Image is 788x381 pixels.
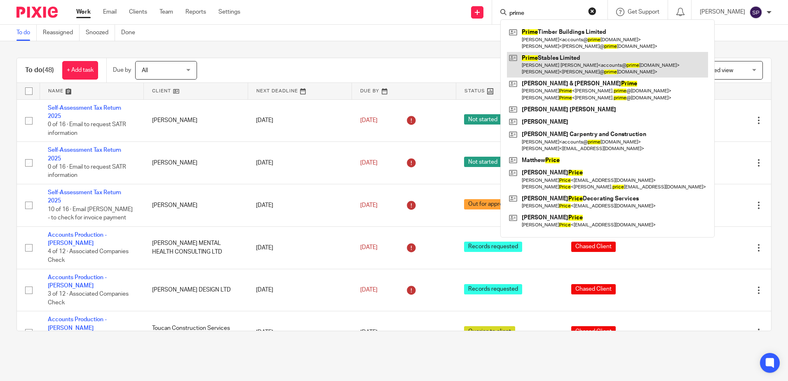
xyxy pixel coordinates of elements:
[144,99,248,142] td: [PERSON_NAME]
[360,287,378,293] span: [DATE]
[248,226,352,269] td: [DATE]
[144,184,248,227] td: [PERSON_NAME]
[360,160,378,166] span: [DATE]
[248,184,352,227] td: [DATE]
[16,25,37,41] a: To do
[48,147,121,161] a: Self-Assessment Tax Return 2025
[464,326,515,336] span: Queries to client
[16,7,58,18] img: Pixie
[360,245,378,251] span: [DATE]
[48,105,121,119] a: Self-Assessment Tax Return 2025
[144,269,248,311] td: [PERSON_NAME] DESIGN LTD
[464,114,502,125] span: Not started
[48,317,107,331] a: Accounts Production - [PERSON_NAME]
[185,8,206,16] a: Reports
[113,66,131,74] p: Due by
[48,207,133,221] span: 10 of 16 · Email [PERSON_NAME] - to check for invoice payment
[43,25,80,41] a: Reassigned
[142,68,148,73] span: All
[628,9,659,15] span: Get Support
[48,232,107,246] a: Accounts Production - [PERSON_NAME]
[248,99,352,142] td: [DATE]
[248,311,352,354] td: [DATE]
[360,329,378,335] span: [DATE]
[48,292,129,306] span: 3 of 12 · Associated Companies Check
[360,202,378,208] span: [DATE]
[48,190,121,204] a: Self-Assessment Tax Return 2025
[248,269,352,311] td: [DATE]
[103,8,117,16] a: Email
[42,67,54,73] span: (48)
[749,6,762,19] img: svg%3E
[218,8,240,16] a: Settings
[48,122,126,136] span: 0 of 16 · Email to request SATR information
[76,8,91,16] a: Work
[144,311,248,354] td: Toucan Construction Services Ltd
[62,61,98,80] a: + Add task
[86,25,115,41] a: Snoozed
[464,242,522,252] span: Records requested
[571,242,616,252] span: Chased Client
[509,10,583,17] input: Search
[464,157,502,167] span: Not started
[248,142,352,184] td: [DATE]
[464,199,514,209] span: Out for approval
[360,118,378,123] span: [DATE]
[571,284,616,294] span: Chased Client
[588,7,596,15] button: Clear
[48,249,129,263] span: 4 of 12 · Associated Companies Check
[144,226,248,269] td: [PERSON_NAME] MENTAL HEALTH CONSULTING LTD
[121,25,141,41] a: Done
[159,8,173,16] a: Team
[700,8,745,16] p: [PERSON_NAME]
[48,164,126,179] span: 0 of 16 · Email to request SATR information
[144,142,248,184] td: [PERSON_NAME]
[464,284,522,294] span: Records requested
[48,275,107,289] a: Accounts Production - [PERSON_NAME]
[571,326,616,336] span: Chased Client
[25,66,54,75] h1: To do
[129,8,147,16] a: Clients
